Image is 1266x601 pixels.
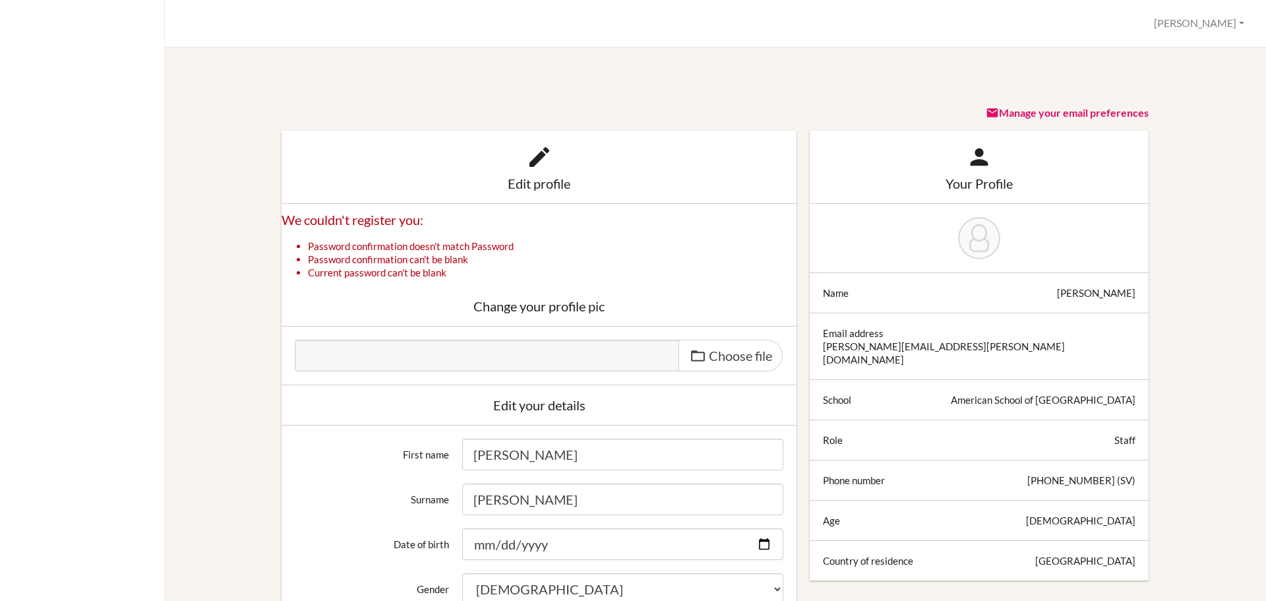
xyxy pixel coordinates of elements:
[308,266,797,279] li: Current password can't be blank
[986,106,1149,119] a: Manage your email preferences
[288,439,456,461] label: First name
[308,253,797,266] li: Password confirmation can't be blank
[709,348,772,364] span: Choose file
[823,177,1135,190] div: Your Profile
[1114,433,1135,447] div: Staff
[1057,286,1135,300] div: [PERSON_NAME]
[308,239,797,253] li: Password confirmation doesn't match Password
[823,340,1135,366] div: [PERSON_NAME][EMAIL_ADDRESS][PERSON_NAME][DOMAIN_NAME]
[295,398,783,412] div: Edit your details
[823,514,840,527] div: Age
[823,327,884,340] div: Email address
[823,554,913,567] div: Country of residence
[823,433,843,447] div: Role
[1027,474,1135,487] div: [PHONE_NUMBER] (SV)
[288,484,456,506] label: Surname
[1035,554,1135,567] div: [GEOGRAPHIC_DATA]
[288,528,456,551] label: Date of birth
[1026,514,1135,527] div: [DEMOGRAPHIC_DATA]
[295,300,783,313] div: Change your profile pic
[295,177,783,190] div: Edit profile
[823,393,851,406] div: School
[958,217,1000,259] img: Greg Barnes
[288,573,456,596] label: Gender
[1148,11,1250,36] button: [PERSON_NAME]
[823,286,849,300] div: Name
[951,393,1135,406] div: American School of [GEOGRAPHIC_DATA]
[282,211,797,229] h2: We couldn't register you:
[823,474,885,487] div: Phone number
